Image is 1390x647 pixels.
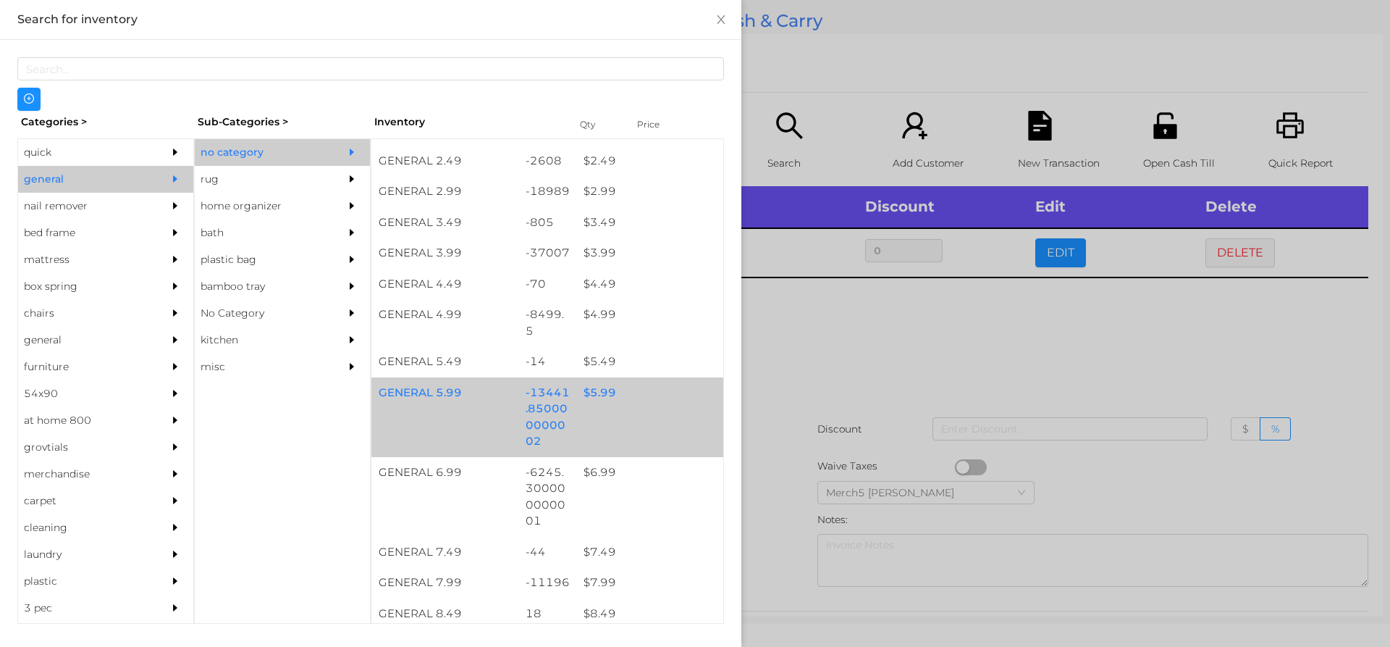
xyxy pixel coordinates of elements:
div: -805 [518,207,577,238]
button: icon: plus-circle [17,88,41,111]
div: Categories > [17,111,194,133]
div: $ 7.99 [576,567,723,598]
div: cleaning [18,514,150,541]
i: icon: close [715,14,727,25]
div: GENERAL 3.49 [371,207,518,238]
i: icon: caret-right [170,522,180,533]
div: GENERAL 2.49 [371,146,518,177]
div: plastic bag [195,246,327,273]
i: icon: caret-right [170,201,180,211]
div: -8499.5 [518,299,577,346]
i: icon: caret-right [170,335,180,345]
i: icon: caret-right [170,281,180,291]
div: general [18,327,150,354]
div: $ 5.99 [576,377,723,409]
div: plastic [18,568,150,595]
div: -13441.850000000002 [518,377,577,457]
div: mattress [18,246,150,273]
div: nail remover [18,193,150,220]
div: laundry [18,541,150,568]
div: $ 3.99 [576,238,723,269]
div: -14 [518,346,577,377]
div: no category [195,139,327,166]
div: $ 8.49 [576,598,723,630]
div: 3 pec [18,595,150,622]
div: home organizer [195,193,327,220]
div: GENERAL 5.99 [371,377,518,409]
div: grovtials [18,434,150,461]
div: quick [18,139,150,166]
i: icon: caret-right [347,254,357,264]
div: 18 [518,598,577,630]
i: icon: caret-right [170,549,180,559]
div: Inventory [374,114,562,130]
div: Sub-Categories > [194,111,371,133]
input: Search... [17,57,724,80]
div: $ 4.49 [576,269,723,300]
i: icon: caret-right [347,201,357,211]
i: icon: caret-right [347,335,357,345]
div: $ 6.99 [576,457,723,488]
div: -70 [518,269,577,300]
i: icon: caret-right [170,496,180,506]
i: icon: caret-right [170,469,180,479]
div: $ 4.99 [576,299,723,330]
div: 54x90 [18,380,150,407]
div: Price [633,114,691,135]
div: GENERAL 3.99 [371,238,518,269]
i: icon: caret-right [347,308,357,318]
div: Qty [576,114,620,135]
i: icon: caret-right [347,281,357,291]
i: icon: caret-right [170,228,180,238]
div: GENERAL 4.99 [371,299,518,330]
i: icon: caret-right [170,603,180,613]
div: GENERAL 7.99 [371,567,518,598]
div: general [18,166,150,193]
div: $ 2.99 [576,176,723,207]
i: icon: caret-right [170,362,180,372]
div: -18989 [518,176,577,207]
div: bamboo tray [195,273,327,300]
div: -2608 [518,146,577,177]
div: Search for inventory [17,12,724,28]
div: carpet [18,488,150,514]
div: merchandise [18,461,150,488]
div: bed frame [18,220,150,246]
div: bath [195,220,327,246]
div: box spring [18,273,150,300]
i: icon: caret-right [347,362,357,372]
i: icon: caret-right [347,174,357,184]
div: furniture [18,354,150,380]
div: -44 [518,537,577,568]
div: -37007 [518,238,577,269]
i: icon: caret-right [170,576,180,586]
div: No Category [195,300,327,327]
i: icon: caret-right [170,442,180,452]
div: misc [195,354,327,380]
div: GENERAL 4.49 [371,269,518,300]
div: -6245.300000000001 [518,457,577,537]
div: GENERAL 5.49 [371,346,518,377]
div: $ 3.49 [576,207,723,238]
i: icon: caret-right [170,388,180,398]
div: $ 5.49 [576,346,723,377]
div: GENERAL 6.99 [371,457,518,488]
div: -11196 [518,567,577,598]
div: GENERAL 2.99 [371,176,518,207]
div: GENERAL 7.49 [371,537,518,568]
i: icon: caret-right [170,415,180,425]
i: icon: caret-right [347,147,357,157]
i: icon: caret-right [170,254,180,264]
div: chairs [18,300,150,327]
i: icon: caret-right [170,174,180,184]
div: $ 2.49 [576,146,723,177]
div: at home 800 [18,407,150,434]
i: icon: caret-right [347,228,357,238]
div: rug [195,166,327,193]
div: $ 7.49 [576,537,723,568]
div: kitchen [195,327,327,354]
div: GENERAL 8.49 [371,598,518,630]
i: icon: caret-right [170,308,180,318]
i: icon: caret-right [170,147,180,157]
